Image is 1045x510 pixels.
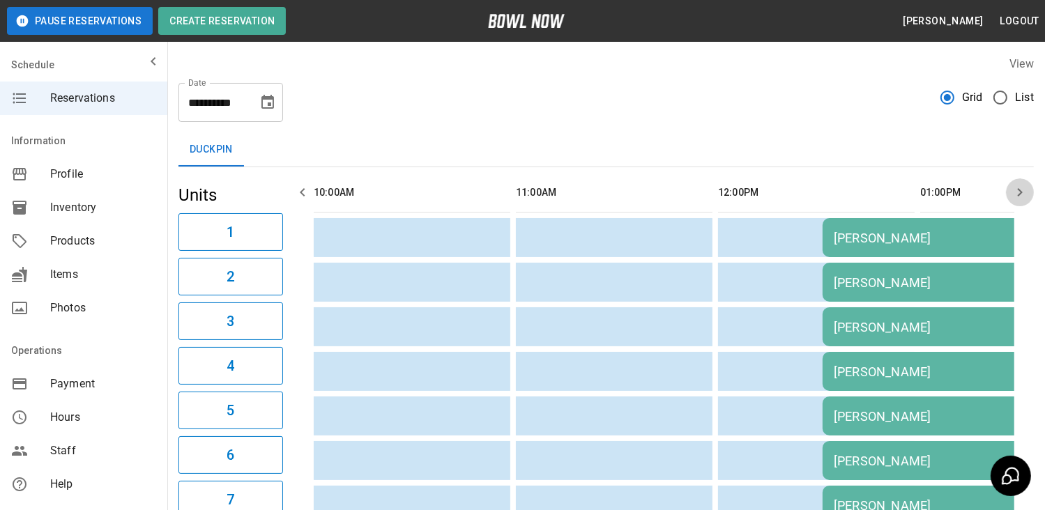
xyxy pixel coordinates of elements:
h6: 2 [227,265,234,288]
button: 6 [178,436,283,474]
button: 1 [178,213,283,251]
span: Profile [50,166,156,183]
h6: 3 [227,310,234,332]
span: Reservations [50,90,156,107]
h6: 4 [227,355,234,377]
span: Help [50,476,156,493]
button: Logout [995,8,1045,34]
span: List [1015,89,1034,106]
span: Hours [50,409,156,426]
span: Items [50,266,156,283]
th: 11:00AM [516,173,712,212]
img: logo [488,14,565,28]
span: Payment [50,376,156,392]
button: Pause Reservations [7,7,153,35]
th: 10:00AM [314,173,510,212]
button: 3 [178,302,283,340]
span: Grid [962,89,983,106]
div: inventory tabs [178,133,1034,167]
h6: 6 [227,444,234,466]
span: Products [50,233,156,249]
button: 2 [178,258,283,295]
span: Staff [50,442,156,459]
h5: Units [178,184,283,206]
span: Inventory [50,199,156,216]
button: Choose date, selected date is Sep 13, 2025 [254,88,282,116]
button: 5 [178,392,283,429]
h6: 5 [227,399,234,422]
span: Photos [50,300,156,316]
button: [PERSON_NAME] [897,8,989,34]
button: 4 [178,347,283,385]
button: Duckpin [178,133,244,167]
button: Create Reservation [158,7,286,35]
th: 12:00PM [718,173,915,212]
h6: 1 [227,221,234,243]
label: View [1009,57,1034,70]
